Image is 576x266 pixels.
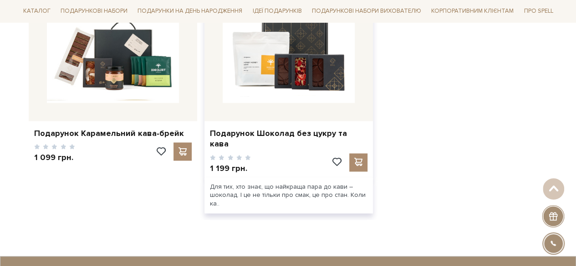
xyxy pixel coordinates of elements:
[57,5,131,19] a: Подарункові набори
[308,4,425,19] a: Подарункові набори вихователю
[249,5,305,19] a: Ідеї подарунків
[34,128,192,139] a: Подарунок Карамельний кава-брейк
[210,128,367,150] a: Подарунок Шоколад без цукру та кава
[20,5,54,19] a: Каталог
[34,152,76,163] p: 1 099 грн.
[428,4,517,19] a: Корпоративним клієнтам
[134,5,246,19] a: Подарунки на День народження
[520,5,556,19] a: Про Spell
[204,177,373,213] div: Для тих, хто знає, що найкраща пара до кави – шоколад. І це не тільки про смак, це про стан. Коли...
[210,163,251,174] p: 1 199 грн.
